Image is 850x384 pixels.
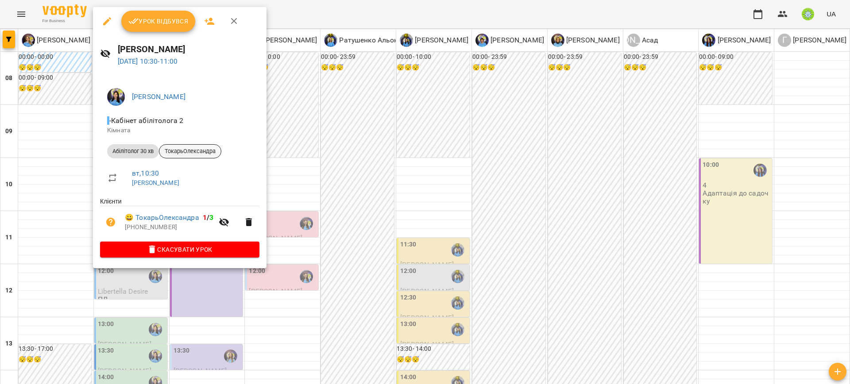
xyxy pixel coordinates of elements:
[132,169,159,177] a: вт , 10:30
[159,144,221,158] div: ТокарьОлександра
[125,223,213,232] p: [PHONE_NUMBER]
[118,42,259,56] h6: [PERSON_NAME]
[203,213,213,222] b: /
[125,212,199,223] a: 😀 ТокарьОлександра
[159,147,221,155] span: ТокарьОлександра
[107,116,185,125] span: - Кабінет абілітолога 2
[209,213,213,222] span: 3
[107,126,252,135] p: Кімната
[121,11,196,32] button: Урок відбувся
[128,16,189,27] span: Урок відбувся
[100,242,259,257] button: Скасувати Урок
[132,92,185,101] a: [PERSON_NAME]
[203,213,207,222] span: 1
[100,211,121,233] button: Візит ще не сплачено. Додати оплату?
[107,147,159,155] span: Абілітолог 30 хв
[107,88,125,106] img: 24884255850493cb15413a826ca6292d.jpg
[107,244,252,255] span: Скасувати Урок
[100,197,259,241] ul: Клієнти
[132,179,179,186] a: [PERSON_NAME]
[118,57,178,65] a: [DATE] 10:30-11:00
